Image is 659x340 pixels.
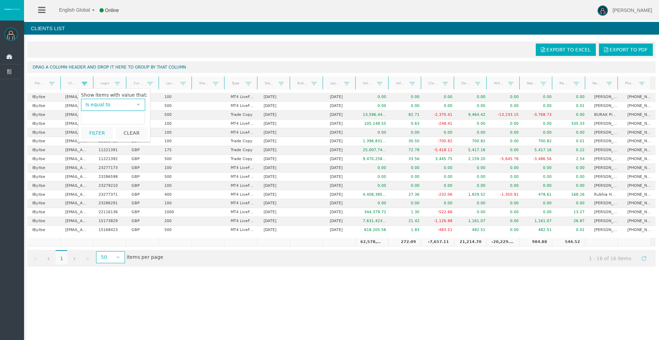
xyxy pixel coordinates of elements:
[490,128,523,137] td: 0.00
[623,93,656,102] td: [PHONE_NUMBER]
[490,217,523,226] td: 0.00
[259,181,292,190] td: [DATE]
[391,199,424,208] td: 0.00
[259,128,292,137] td: [DATE]
[60,164,93,173] td: [EMAIL_ADDRESS][DOMAIN_NAME]
[523,155,556,164] td: -3,486.56
[391,128,424,137] td: 0.00
[325,173,358,182] td: [DATE]
[226,199,259,208] td: MT4 LiveFloatingSpreadAccount
[226,120,259,129] td: MT4 LiveFloatingSpreadAccount
[457,111,490,120] td: 9,464.42
[490,146,523,155] td: 0.00
[94,181,127,190] td: 23279210
[424,173,457,182] td: 0.00
[27,190,60,199] td: IByitse
[63,78,82,88] a: Client
[325,199,358,208] td: [DATE]
[127,208,160,217] td: GBP
[457,128,490,137] td: 0.00
[490,190,523,199] td: -1,350.91
[127,181,160,190] td: GBP
[94,146,127,155] td: 11221391
[556,155,589,164] td: 2.54
[391,102,424,111] td: 0.00
[523,226,556,234] td: 482.51
[160,111,193,120] td: 500
[598,5,608,16] img: user-image
[27,120,60,129] td: IByitse
[589,199,622,208] td: [PERSON_NAME]
[259,155,292,164] td: [DATE]
[391,173,424,182] td: 0.00
[50,7,90,13] span: English Global
[490,120,523,129] td: 0.00
[556,190,589,199] td: 168.26
[27,173,60,182] td: IByitse
[325,155,358,164] td: [DATE]
[457,137,490,146] td: 700.82
[457,173,490,182] td: 0.00
[358,137,391,146] td: 1,396,831.54
[457,155,490,164] td: 2,159.20
[490,208,523,217] td: 0.00
[27,146,60,155] td: IByitse
[391,217,424,226] td: 21.42
[127,199,160,208] td: GBP
[226,155,259,164] td: Trade Copy
[325,120,358,129] td: [DATE]
[325,137,358,146] td: [DATE]
[358,217,391,226] td: 7,631,423.05
[259,190,292,199] td: [DATE]
[523,111,556,120] td: -3,768.73
[391,120,424,129] td: 0.63
[555,78,574,88] a: Real equity
[94,226,127,234] td: 15168423
[226,111,259,120] td: Trade Copy
[27,181,60,190] td: IByitse
[424,217,457,226] td: -1,126.88
[589,155,622,164] td: [PERSON_NAME]
[259,93,292,102] td: [DATE]
[60,102,93,111] td: [EMAIL_ADDRESS][DOMAIN_NAME]
[424,93,457,102] td: 0.00
[490,137,523,146] td: 0.00
[556,102,589,111] td: 0.01
[27,93,60,102] td: IByitse
[424,146,457,155] td: -5,418.11
[115,255,121,260] span: select
[556,120,589,129] td: 335.33
[29,252,42,264] a: Go to the first page
[60,137,93,146] td: [EMAIL_ADDRESS][DOMAIN_NAME]
[623,199,656,208] td: [PHONE_NUMBER]
[546,47,591,52] span: Export to Excel
[457,226,490,234] td: 482.51
[556,137,589,146] td: 0.01
[556,173,589,182] td: 0.00
[556,208,589,217] td: 13.27
[589,111,622,120] td: BURAK PIRBUDAK
[82,252,94,264] a: Go to the last page
[259,217,292,226] td: [DATE]
[623,164,656,173] td: [PHONE_NUMBER]
[490,102,523,111] td: 0.00
[325,93,358,102] td: [DATE]
[490,199,523,208] td: 0.00
[589,146,622,155] td: [PERSON_NAME]
[60,146,93,155] td: [EMAIL_ADDRESS][DOMAIN_NAME]
[457,217,490,226] td: 1,161.07
[160,217,193,226] td: 200
[358,120,391,129] td: 105,148.55
[60,93,93,102] td: [EMAIL_ADDRESS][DOMAIN_NAME]
[391,78,409,88] a: Volume lots
[127,146,160,155] td: GBP
[226,190,259,199] td: MT4 LiveFloatingSpreadAccount
[424,78,442,88] a: Closed PNL
[259,102,292,111] td: [DATE]
[424,155,457,164] td: 3,445.75
[68,252,81,264] a: Go to the next page
[523,190,556,199] td: 478.61
[60,120,93,129] td: [EMAIL_ADDRESS][DOMAIN_NAME]
[424,128,457,137] td: 0.00
[160,181,193,190] td: 100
